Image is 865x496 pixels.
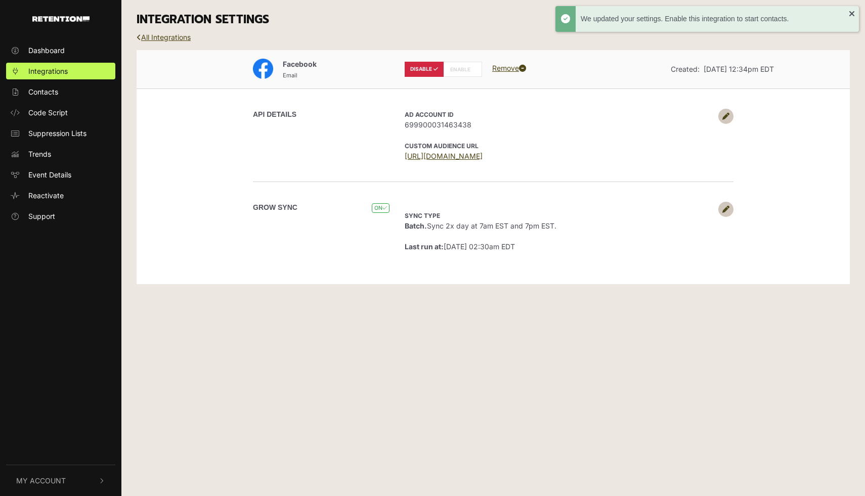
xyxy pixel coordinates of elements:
span: My Account [16,475,66,486]
span: Integrations [28,66,68,76]
h3: INTEGRATION SETTINGS [137,13,850,27]
strong: CUSTOM AUDIENCE URL [405,142,479,150]
div: We updated your settings. Enable this integration to start contacts. [581,14,849,24]
span: Code Script [28,107,68,118]
span: Created: [671,65,700,73]
span: ON [372,203,390,213]
strong: Batch. [405,221,427,230]
img: Retention.com [32,16,90,22]
span: [DATE] 02:30am EDT [405,242,515,251]
span: [DATE] 12:34pm EDT [704,65,774,73]
a: Contacts [6,83,115,100]
label: ENABLE [443,62,482,77]
span: Event Details [28,169,71,180]
strong: Last run at: [405,242,444,251]
button: My Account [6,465,115,496]
span: Dashboard [28,45,65,56]
label: API DETAILS [253,109,296,120]
a: Dashboard [6,42,115,59]
a: Integrations [6,63,115,79]
label: DISABLE [405,62,444,77]
a: Reactivate [6,187,115,204]
small: Email [283,72,297,79]
span: Contacts [28,86,58,97]
span: Trends [28,149,51,159]
a: Remove [492,64,526,72]
label: Grow Sync [253,202,297,213]
span: 699900031463438 [405,119,713,130]
span: Facebook [283,60,317,68]
a: Suppression Lists [6,125,115,142]
a: [URL][DOMAIN_NAME] [405,152,483,160]
strong: AD Account ID [405,111,454,118]
a: Code Script [6,104,115,121]
a: Event Details [6,166,115,183]
span: Suppression Lists [28,128,87,139]
span: Sync 2x day at 7am EST and 7pm EST. [405,211,556,230]
a: Trends [6,146,115,162]
img: Facebook [253,59,273,79]
span: Reactivate [28,190,64,201]
a: All Integrations [137,33,191,41]
a: Support [6,208,115,224]
strong: Sync type [405,212,440,219]
span: Support [28,211,55,221]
